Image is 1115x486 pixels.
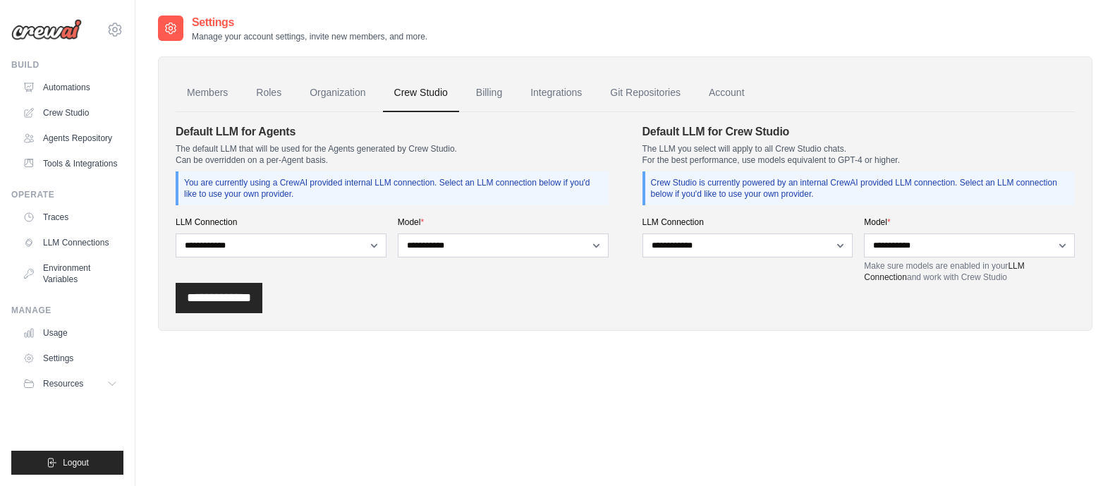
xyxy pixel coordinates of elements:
[17,127,123,150] a: Agents Repository
[864,261,1024,282] a: LLM Connection
[176,123,609,140] h4: Default LLM for Agents
[864,217,1075,228] label: Model
[864,260,1075,283] p: Make sure models are enabled in your and work with Crew Studio
[642,217,853,228] label: LLM Connection
[519,74,593,112] a: Integrations
[17,231,123,254] a: LLM Connections
[298,74,377,112] a: Organization
[398,217,609,228] label: Model
[651,177,1070,200] p: Crew Studio is currently powered by an internal CrewAI provided LLM connection. Select an LLM con...
[11,451,123,475] button: Logout
[11,305,123,316] div: Manage
[383,74,459,112] a: Crew Studio
[192,31,427,42] p: Manage your account settings, invite new members, and more.
[17,322,123,344] a: Usage
[17,257,123,291] a: Environment Variables
[17,206,123,229] a: Traces
[11,19,82,40] img: Logo
[176,74,239,112] a: Members
[17,152,123,175] a: Tools & Integrations
[63,457,89,468] span: Logout
[599,74,692,112] a: Git Repositories
[697,74,756,112] a: Account
[642,143,1076,166] p: The LLM you select will apply to all Crew Studio chats. For the best performance, use models equi...
[11,189,123,200] div: Operate
[43,378,83,389] span: Resources
[176,143,609,166] p: The default LLM that will be used for the Agents generated by Crew Studio. Can be overridden on a...
[642,123,1076,140] h4: Default LLM for Crew Studio
[17,347,123,370] a: Settings
[11,59,123,71] div: Build
[245,74,293,112] a: Roles
[17,102,123,124] a: Crew Studio
[192,14,427,31] h2: Settings
[17,372,123,395] button: Resources
[176,217,386,228] label: LLM Connection
[1044,418,1115,486] iframe: Chat Widget
[465,74,513,112] a: Billing
[17,76,123,99] a: Automations
[184,177,603,200] p: You are currently using a CrewAI provided internal LLM connection. Select an LLM connection below...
